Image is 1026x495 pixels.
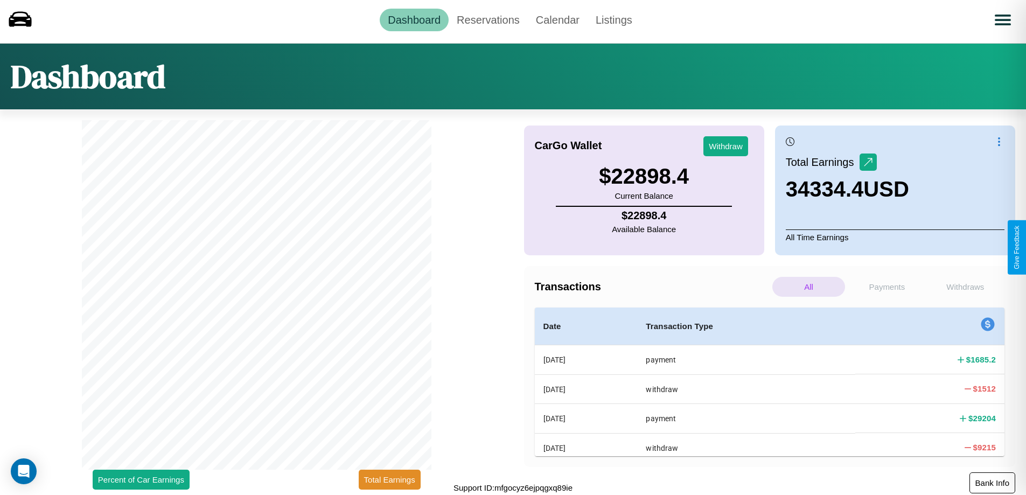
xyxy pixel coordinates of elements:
[973,442,996,453] h4: $ 9215
[786,152,860,172] p: Total Earnings
[929,277,1002,297] p: Withdraws
[535,345,638,375] th: [DATE]
[599,189,689,203] p: Current Balance
[646,320,847,333] h4: Transaction Type
[988,5,1018,35] button: Open menu
[850,277,923,297] p: Payments
[599,164,689,189] h3: $ 22898.4
[380,9,449,31] a: Dashboard
[528,9,588,31] a: Calendar
[786,229,1004,245] p: All Time Earnings
[453,480,573,495] p: Support ID: mfgocyz6ejpqgxq89ie
[969,472,1015,493] button: Bank Info
[968,413,996,424] h4: $ 29204
[637,433,855,462] th: withdraw
[637,345,855,375] th: payment
[966,354,996,365] h4: $ 1685.2
[535,433,638,462] th: [DATE]
[535,404,638,433] th: [DATE]
[93,470,190,490] button: Percent of Car Earnings
[11,54,165,99] h1: Dashboard
[637,404,855,433] th: payment
[1013,226,1021,269] div: Give Feedback
[637,374,855,403] th: withdraw
[612,210,676,222] h4: $ 22898.4
[359,470,421,490] button: Total Earnings
[535,281,770,293] h4: Transactions
[612,222,676,236] p: Available Balance
[535,374,638,403] th: [DATE]
[535,140,602,152] h4: CarGo Wallet
[11,458,37,484] div: Open Intercom Messenger
[449,9,528,31] a: Reservations
[786,177,909,201] h3: 34334.4 USD
[588,9,640,31] a: Listings
[543,320,629,333] h4: Date
[973,383,996,394] h4: $ 1512
[703,136,748,156] button: Withdraw
[772,277,845,297] p: All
